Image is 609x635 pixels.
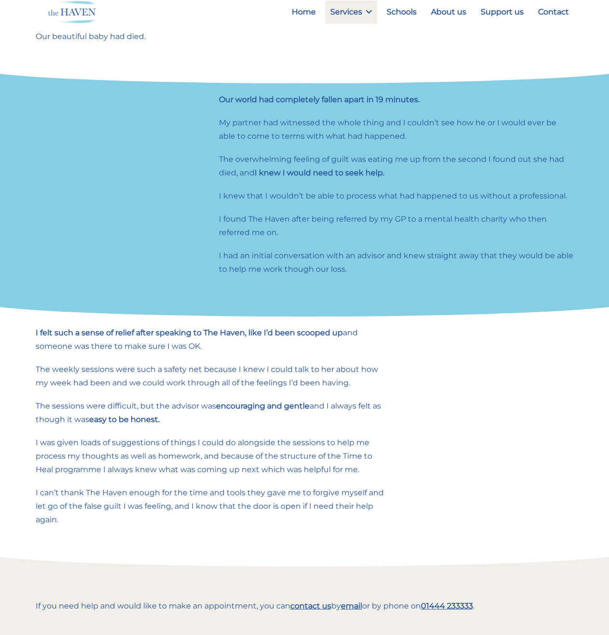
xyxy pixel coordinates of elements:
p: Our beautiful baby had died. [36,30,391,43]
p: The overwhelming feeling of guilt was eating me up from the second I found out she had died, and [219,153,574,180]
p: I can’t thank The Haven enough for the time and tools they gave me to forgive myself and let go o... [36,486,391,527]
a: contact us [290,601,331,610]
a: Contact [533,0,574,24]
p: and someone was there to make sure I was OK. [36,326,391,353]
a: Home [287,0,321,24]
a: email [341,601,362,610]
a: Services [325,0,377,24]
strong: encouraging and gentle [216,401,310,410]
a: About us [426,0,471,24]
p: My partner had witnessed the whole thing and I couldn’t see how he or I would ever be able to com... [219,116,574,143]
strong: Our world had completely fallen apart in 19 minutes. [219,95,420,104]
a: 01444 233333 [421,601,473,610]
p: I had an initial conversation with an advisor and knew straight away that they would be able to h... [219,249,574,276]
strong: easy to be honest. [89,415,160,424]
p: I found The Haven after being referred by my GP to a mental health charity who then referred me on. [219,212,574,239]
p: The sessions were difficult, but the advisor was and I always felt as though it was [36,399,391,426]
p: The weekly sessions were such a safety net because I knew I could talk to her about how my week h... [36,363,391,390]
a: Schools [382,0,421,24]
p: I was given loads of suggestions of things I could do alongside the sessions to help me process m... [36,436,391,476]
p: I knew that I wouldn’t be able to process what had happened to us without a professional. [219,189,574,203]
a: Support us [476,0,528,24]
strong: I knew I would need to seek help. [255,168,384,177]
strong: I felt such a sense of relief after speaking to The Haven, like I’d been scooped up [36,328,343,337]
p: If you need help and would like to make an appointment, you can by or by phone on . [36,599,574,613]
